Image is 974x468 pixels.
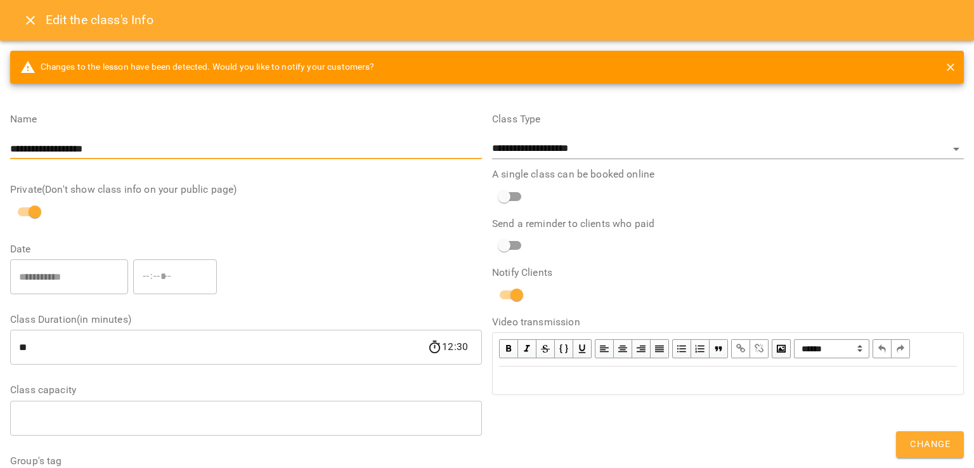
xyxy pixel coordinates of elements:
[492,219,964,229] label: Send a reminder to clients who paid
[794,339,869,358] span: Normal
[632,339,651,358] button: Align Right
[518,339,536,358] button: Italic
[493,367,963,394] div: Edit text
[555,339,573,358] button: Monospace
[910,436,950,453] span: Change
[731,339,750,358] button: Link
[672,339,691,358] button: UL
[10,456,482,466] label: Group's tag
[873,339,892,358] button: Undo
[772,339,791,358] button: Image
[499,339,518,358] button: Bold
[892,339,910,358] button: Redo
[492,268,964,278] label: Notify Clients
[942,59,959,75] button: close
[492,114,964,124] label: Class Type
[595,339,614,358] button: Align Left
[15,5,46,36] button: Close
[46,10,153,30] h6: Edit the class's Info
[794,339,869,358] select: Block type
[536,339,555,358] button: Strikethrough
[710,339,728,358] button: Blockquote
[10,315,482,325] label: Class Duration(in minutes)
[492,169,964,179] label: A single class can be booked online
[573,339,592,358] button: Underline
[10,114,482,124] label: Name
[10,244,482,254] label: Date
[750,339,769,358] button: Remove Link
[492,317,964,327] label: Video transmission
[10,185,482,195] label: Private(Don't show class info on your public page)
[691,339,710,358] button: OL
[10,385,482,395] label: Class capacity
[20,60,375,75] span: Changes to the lesson have been detected. Would you like to notify your customers?
[896,431,964,458] button: Change
[651,339,669,358] button: Align Justify
[614,339,632,358] button: Align Center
